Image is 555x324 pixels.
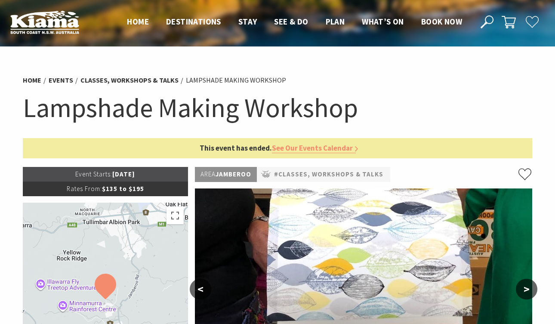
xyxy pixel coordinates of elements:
[190,279,211,299] button: <
[326,16,345,27] span: Plan
[516,279,537,299] button: >
[200,170,216,178] span: Area
[195,167,257,182] p: Jamberoo
[67,185,102,193] span: Rates From:
[118,15,471,29] nav: Main Menu
[80,76,179,85] a: Classes, Workshops & Talks
[274,16,308,27] span: See & Do
[23,138,532,158] p: This event has ended.
[362,16,404,27] span: What’s On
[272,143,356,153] a: See Our Events Calendar
[23,76,41,85] a: Home
[23,182,188,196] p: $135 to $195
[10,10,79,34] img: Kiama Logo
[23,90,532,125] h1: Lampshade Making Workshop
[166,207,184,224] button: Toggle fullscreen view
[238,16,257,27] span: Stay
[23,167,188,182] p: [DATE]
[274,169,383,180] a: #Classes, Workshops & Talks
[166,16,221,27] span: Destinations
[186,75,286,86] li: Lampshade Making Workshop
[127,16,149,27] span: Home
[75,170,112,178] span: Event Starts:
[421,16,462,27] span: Book now
[49,76,73,85] a: Events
